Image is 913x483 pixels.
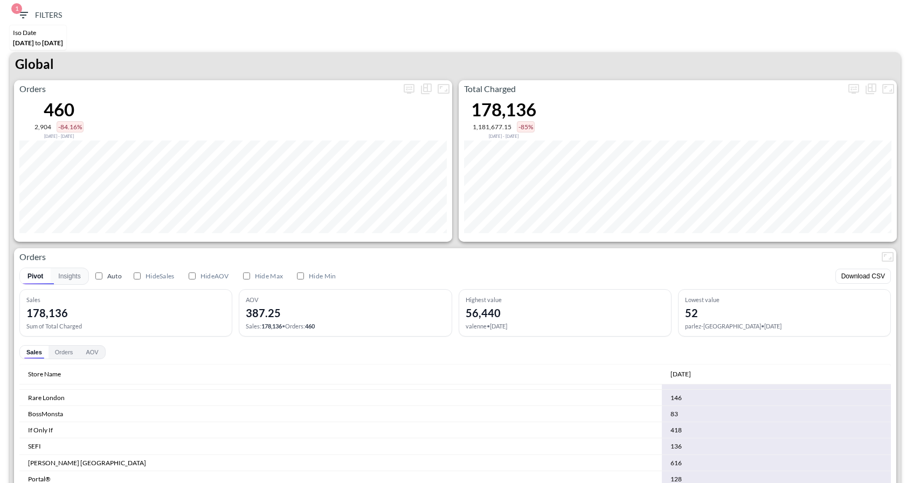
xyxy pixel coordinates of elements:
[34,132,84,139] div: Compared to Sep 30, 2025 - Oct 02, 2025
[435,80,452,97] button: Fullscreen
[28,368,75,381] span: Store Name
[685,296,884,303] div: Lowest value
[19,406,662,422] td: BossMonsta
[246,323,445,330] div: Sales : • Orders :
[685,323,884,330] div: parlez-[GEOGRAPHIC_DATA] • [DATE]
[20,268,51,284] button: Pivot
[17,9,62,22] span: Filters
[19,438,662,454] td: SEFI
[459,82,845,95] p: Total Charged
[517,121,535,132] div: -85%
[880,80,897,97] button: Fullscreen
[845,80,862,97] span: Display settings
[670,368,705,381] span: Oct 2025
[246,296,445,303] div: AOV
[238,269,286,283] label: Hide Highest value card
[466,296,665,303] div: Highest value
[418,80,435,97] div: Show as…
[473,123,511,131] div: 1,181,677.15
[670,368,691,381] div: Oct 2025
[400,80,418,97] button: more
[19,390,662,406] td: Rare London
[79,346,105,359] button: AOV
[34,99,84,120] div: 460
[845,80,862,97] button: more
[471,99,536,120] div: 178,136
[662,438,891,454] td: 136
[662,406,891,422] td: 83
[879,248,896,265] button: Fullscreen
[49,346,80,359] button: Orders
[466,323,665,330] div: valenne • [DATE]
[305,323,315,330] span: 460
[20,346,49,359] button: Sales
[26,323,225,330] div: Sum of Total Charged
[14,82,400,95] p: Orders
[35,39,41,47] span: to
[134,272,141,279] input: HideSales
[835,269,891,284] button: Download CSV
[246,306,281,319] div: 387.25
[95,272,102,279] input: Auto
[297,272,304,279] input: Hide Min
[128,269,340,283] div: Visibility toggles
[57,121,84,132] div: -84.16%
[466,306,501,319] div: 56,440
[19,422,662,438] td: If Only If
[662,455,891,471] td: 616
[51,268,88,284] button: Insights
[19,345,106,359] div: Pivot values
[14,250,879,263] p: Orders
[19,455,662,471] td: [PERSON_NAME] [GEOGRAPHIC_DATA]
[189,272,196,279] input: HideAOV
[471,132,536,139] div: Compared to Sep 30, 2025 - Oct 02, 2025
[12,5,66,25] button: 1Filters
[662,390,891,406] td: 146
[183,269,232,283] label: Hide Average card
[13,39,63,47] span: [DATE] [DATE]
[28,368,61,381] div: Store Name
[11,3,22,14] span: 1
[26,296,225,303] div: Sales
[400,80,418,97] span: Display settings
[685,306,698,319] div: 52
[243,272,250,279] input: Hide Max
[128,269,178,283] label: Hide Total card
[15,54,54,74] p: Global
[34,123,51,131] div: 2,904
[662,422,891,438] td: 418
[13,29,63,37] div: Iso Date
[261,323,282,330] span: 178,136
[93,271,122,281] label: Auto
[292,269,339,283] label: Hide Lowest value card
[26,306,68,319] div: 178,136
[862,80,880,97] div: Show as…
